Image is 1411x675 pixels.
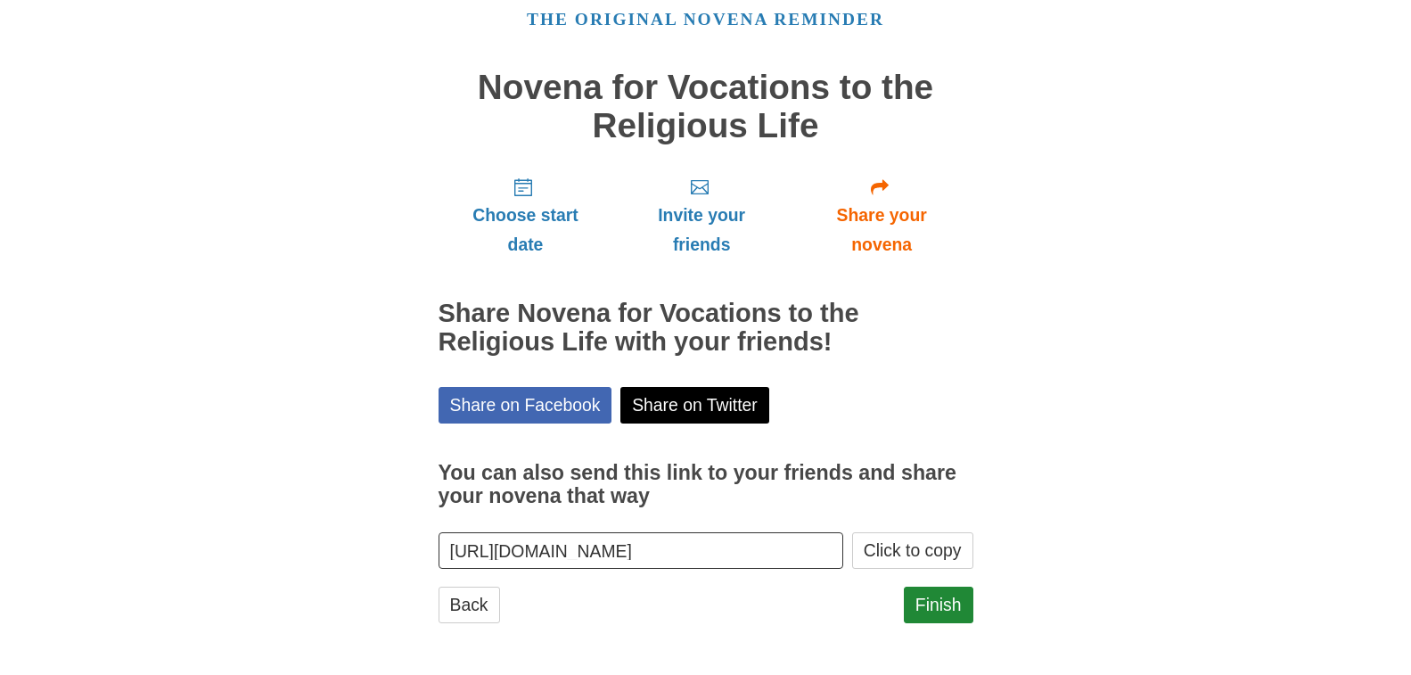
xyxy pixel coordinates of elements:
[439,587,500,623] a: Back
[439,162,613,268] a: Choose start date
[439,387,612,424] a: Share on Facebook
[808,201,956,259] span: Share your novena
[620,387,769,424] a: Share on Twitter
[439,462,973,507] h3: You can also send this link to your friends and share your novena that way
[791,162,973,268] a: Share your novena
[456,201,595,259] span: Choose start date
[439,69,973,144] h1: Novena for Vocations to the Religious Life
[612,162,790,268] a: Invite your friends
[852,532,973,569] button: Click to copy
[904,587,973,623] a: Finish
[439,300,973,357] h2: Share Novena for Vocations to the Religious Life with your friends!
[527,10,884,29] a: The original novena reminder
[630,201,772,259] span: Invite your friends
